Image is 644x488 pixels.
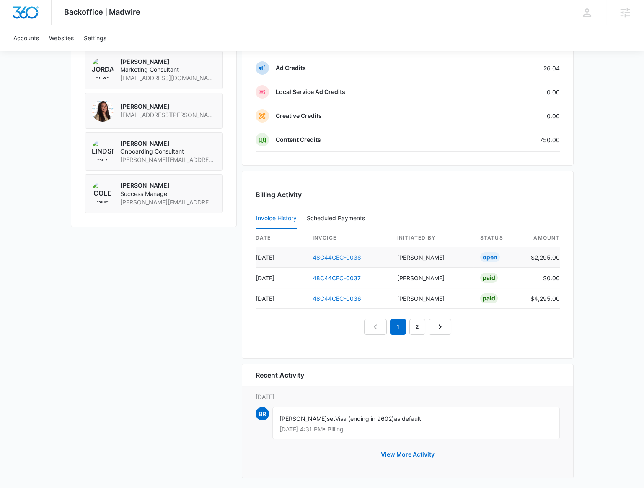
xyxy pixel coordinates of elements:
[524,247,560,268] td: $2,295.00
[276,64,306,72] p: Ad Credits
[480,252,500,262] div: Open
[391,288,473,309] td: [PERSON_NAME]
[391,229,473,247] th: Initiated By
[327,415,335,422] span: set
[44,25,79,51] a: Websites
[120,147,216,156] span: Onboarding Consultant
[256,190,560,200] h3: Billing Activity
[471,80,560,104] td: 0.00
[79,25,111,51] a: Settings
[524,288,560,309] td: $4,295.00
[391,268,473,288] td: [PERSON_NAME]
[364,319,451,335] nav: Pagination
[391,247,473,268] td: [PERSON_NAME]
[92,100,114,122] img: Audriana Talamantes
[335,415,394,422] span: Visa (ending in 9602)
[480,293,498,303] div: Paid
[372,444,443,465] button: View More Activity
[279,426,553,432] p: [DATE] 4:31 PM • Billing
[64,8,140,16] span: Backoffice | Madwire
[471,56,560,80] td: 26.04
[256,268,306,288] td: [DATE]
[306,229,391,247] th: invoice
[120,190,216,198] span: Success Manager
[524,229,560,247] th: amount
[471,128,560,152] td: 750.00
[473,229,524,247] th: status
[429,319,451,335] a: Next Page
[120,198,216,206] span: [PERSON_NAME][EMAIL_ADDRESS][PERSON_NAME][DOMAIN_NAME]
[471,104,560,128] td: 0.00
[120,156,216,164] span: [PERSON_NAME][EMAIL_ADDRESS][PERSON_NAME][DOMAIN_NAME]
[256,288,306,309] td: [DATE]
[256,407,269,420] span: BR
[92,181,114,203] img: Cole Rouse
[120,139,216,148] p: [PERSON_NAME]
[92,57,114,79] img: Jordan Clay
[524,268,560,288] td: $0.00
[409,319,425,335] a: Page 2
[313,254,361,261] a: 48C44CEC-0038
[390,319,406,335] em: 1
[394,415,423,422] span: as default.
[120,65,216,74] span: Marketing Consultant
[307,215,368,221] div: Scheduled Payments
[256,392,560,401] p: [DATE]
[313,295,361,302] a: 48C44CEC-0036
[276,136,321,144] p: Content Credits
[120,102,216,111] p: [PERSON_NAME]
[120,57,216,66] p: [PERSON_NAME]
[8,25,44,51] a: Accounts
[256,247,306,268] td: [DATE]
[256,229,306,247] th: date
[276,112,322,120] p: Creative Credits
[480,273,498,283] div: Paid
[313,274,361,282] a: 48C44CEC-0037
[256,370,304,380] h6: Recent Activity
[120,181,216,190] p: [PERSON_NAME]
[279,415,327,422] span: [PERSON_NAME]
[92,139,114,161] img: Lindsey Collett
[120,111,216,119] span: [EMAIL_ADDRESS][PERSON_NAME][DOMAIN_NAME]
[120,74,216,82] span: [EMAIL_ADDRESS][DOMAIN_NAME]
[276,88,345,96] p: Local Service Ad Credits
[256,209,297,229] button: Invoice History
